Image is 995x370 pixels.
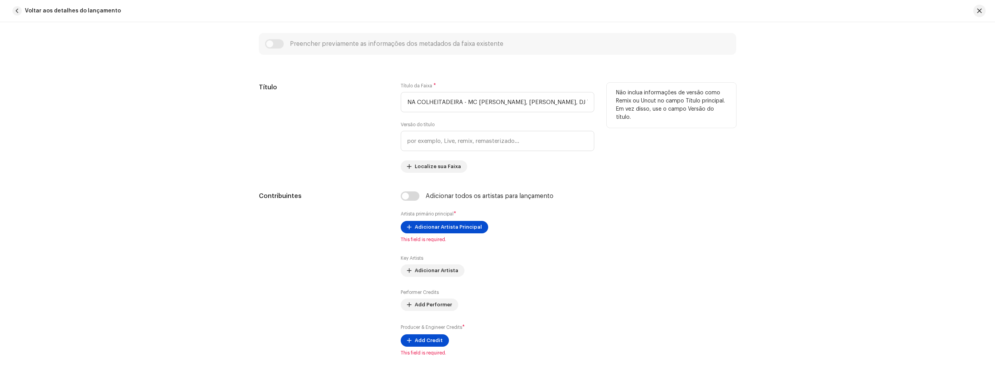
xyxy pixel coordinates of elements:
[415,333,443,348] span: Add Credit
[401,325,462,330] small: Producer & Engineer Credits
[415,263,458,278] span: Adicionar Artista
[415,219,482,235] span: Adicionar Artista Principal
[401,160,467,173] button: Localize sua Faixa
[415,159,461,174] span: Localize sua Faixa
[401,264,464,277] button: Adicionar Artista
[415,297,452,313] span: Add Performer
[401,122,435,128] label: Versão do título
[259,191,388,201] h5: Contribuintes
[616,89,727,122] p: Não inclua informações de versão como Remix ou Uncut no campo Título principal. Em vez disso, use...
[401,236,594,243] span: This field is required.
[401,350,594,356] span: This field is required.
[401,334,449,347] button: Add Credit
[259,83,388,92] h5: Título
[401,92,594,112] input: Insira o nome da faixa
[401,212,454,216] small: Artista primário principal
[401,289,439,295] label: Performer Credits
[401,221,488,233] button: Adicionar Artista Principal
[426,193,553,199] div: Adicionar todos os artistas para lançamento
[401,255,423,261] label: Key Artists
[401,83,436,89] label: Título da Faixa
[401,131,594,151] input: por exemplo, Live, remix, remasterizado...
[401,299,458,311] button: Add Performer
